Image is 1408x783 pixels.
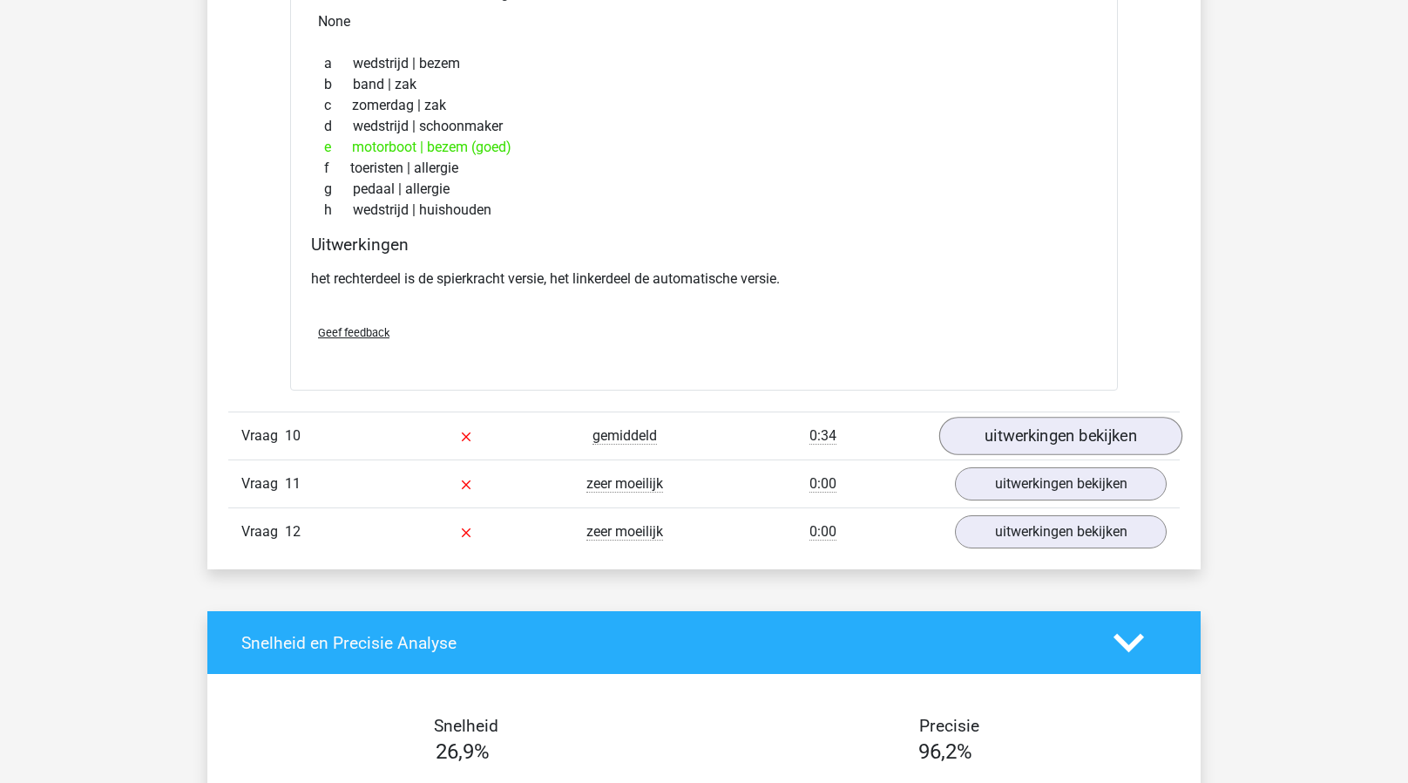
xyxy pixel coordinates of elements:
[324,158,350,179] span: f
[592,427,657,445] span: gemiddeld
[311,137,1097,158] div: motorboot | bezem (goed)
[724,716,1174,736] h4: Precisie
[324,116,353,137] span: d
[586,475,663,493] span: zeer moeilijk
[311,269,1097,289] p: het rechterdeel is de spierkracht versie, het linkerdeel de automatische versie.
[809,475,836,493] span: 0:00
[311,74,1097,95] div: band | zak
[241,426,285,446] span: Vraag
[311,200,1097,221] div: wedstrijd | huishouden
[241,521,285,542] span: Vraag
[311,235,1097,255] h4: Uitwerkingen
[939,417,1182,455] a: uitwerkingen bekijken
[311,53,1097,74] div: wedstrijd | bezem
[318,326,389,339] span: Geef feedback
[241,633,1087,653] h4: Snelheid en Precisie Analyse
[436,739,490,764] span: 26,9%
[311,158,1097,179] div: toeristen | allergie
[955,515,1167,548] a: uitwerkingen bekijken
[586,523,663,541] span: zeer moeilijk
[809,427,836,445] span: 0:34
[311,95,1097,116] div: zomerdag | zak
[285,475,301,492] span: 11
[285,523,301,540] span: 12
[324,53,353,74] span: a
[311,179,1097,200] div: pedaal | allergie
[285,427,301,444] span: 10
[241,473,285,494] span: Vraag
[324,95,352,116] span: c
[324,179,353,200] span: g
[955,467,1167,500] a: uitwerkingen bekijken
[324,137,352,158] span: e
[809,523,836,541] span: 0:00
[304,4,1104,39] div: None
[918,739,972,764] span: 96,2%
[324,200,353,221] span: h
[311,116,1097,137] div: wedstrijd | schoonmaker
[324,74,353,95] span: b
[241,716,691,736] h4: Snelheid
